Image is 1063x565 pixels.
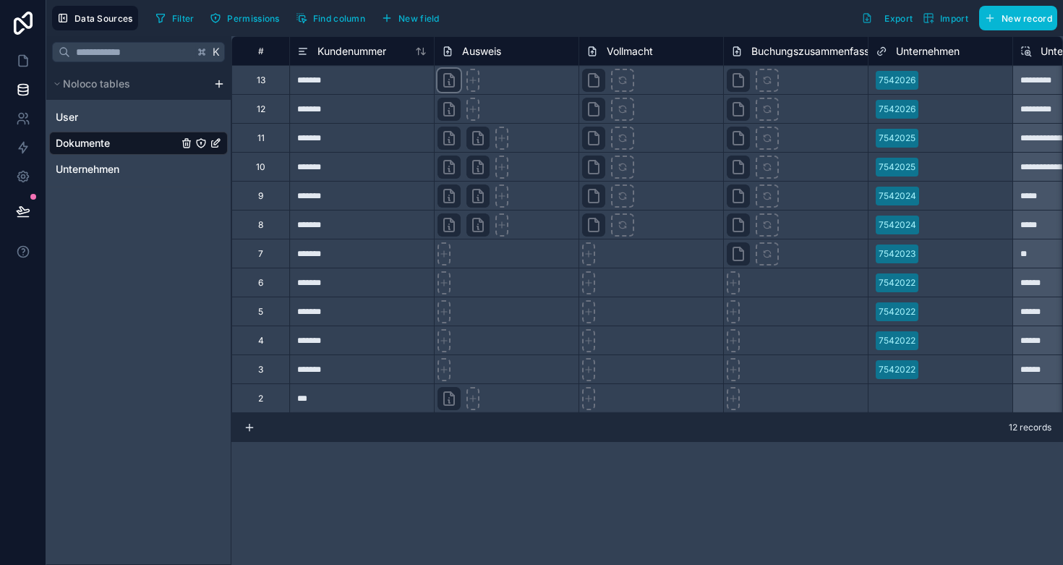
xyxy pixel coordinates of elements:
button: Filter [150,7,200,29]
div: 5 [258,306,263,318]
div: 2 [258,393,263,404]
span: Permissions [227,13,279,24]
span: New field [398,13,440,24]
div: 7542025 [879,161,915,174]
div: 13 [257,75,265,86]
div: 8 [258,219,263,231]
a: Permissions [205,7,290,29]
button: Data Sources [52,6,138,30]
button: Import [918,6,973,30]
div: 11 [257,132,265,144]
span: Import [940,13,968,24]
div: 7542024 [879,190,916,203]
span: Buchungszusammenfassung [751,44,887,59]
div: 10 [256,161,265,173]
div: 7542023 [879,247,915,260]
div: # [243,46,278,56]
div: 7542022 [879,363,915,376]
button: Find column [291,7,370,29]
span: Ausweis [462,44,501,59]
div: 7542025 [879,132,915,145]
div: 7 [258,248,263,260]
button: Permissions [205,7,284,29]
span: New record [1002,13,1052,24]
span: Vollmacht [607,44,653,59]
div: 7542022 [879,305,915,318]
div: 7542026 [879,103,915,116]
a: New record [973,6,1057,30]
div: 6 [258,277,263,289]
div: 7542022 [879,334,915,347]
div: 4 [258,335,264,347]
span: 12 records [1009,422,1051,433]
button: Export [856,6,918,30]
span: Data Sources [74,13,133,24]
span: Kundenummer [317,44,386,59]
div: 7542024 [879,218,916,231]
button: New field [376,7,445,29]
span: Find column [313,13,365,24]
div: 9 [258,190,263,202]
span: Export [884,13,913,24]
div: 7542026 [879,74,915,87]
span: Filter [172,13,195,24]
div: 12 [257,103,265,115]
div: 7542022 [879,276,915,289]
span: Unternehmen [896,44,960,59]
button: New record [979,6,1057,30]
span: K [211,47,221,57]
div: 3 [258,364,263,375]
